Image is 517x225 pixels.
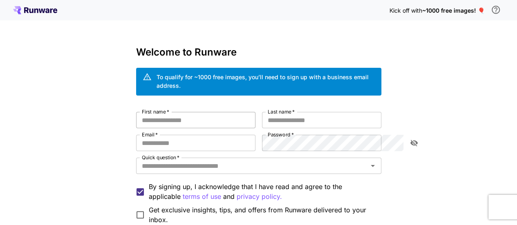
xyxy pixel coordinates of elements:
[422,7,484,14] span: ~1000 free images! 🎈
[142,108,169,115] label: First name
[237,192,282,202] button: By signing up, I acknowledge that I have read and agree to the applicable terms of use and
[149,205,375,225] span: Get exclusive insights, tips, and offers from Runware delivered to your inbox.
[488,2,504,18] button: In order to qualify for free credit, you need to sign up with a business email address and click ...
[237,192,282,202] p: privacy policy.
[367,160,378,172] button: Open
[407,136,421,150] button: toggle password visibility
[149,182,375,202] p: By signing up, I acknowledge that I have read and agree to the applicable and
[183,192,221,202] button: By signing up, I acknowledge that I have read and agree to the applicable and privacy policy.
[268,108,295,115] label: Last name
[142,154,179,161] label: Quick question
[157,73,375,90] div: To qualify for ~1000 free images, you’ll need to sign up with a business email address.
[136,47,381,58] h3: Welcome to Runware
[183,192,221,202] p: terms of use
[142,131,158,138] label: Email
[389,7,422,14] span: Kick off with
[268,131,294,138] label: Password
